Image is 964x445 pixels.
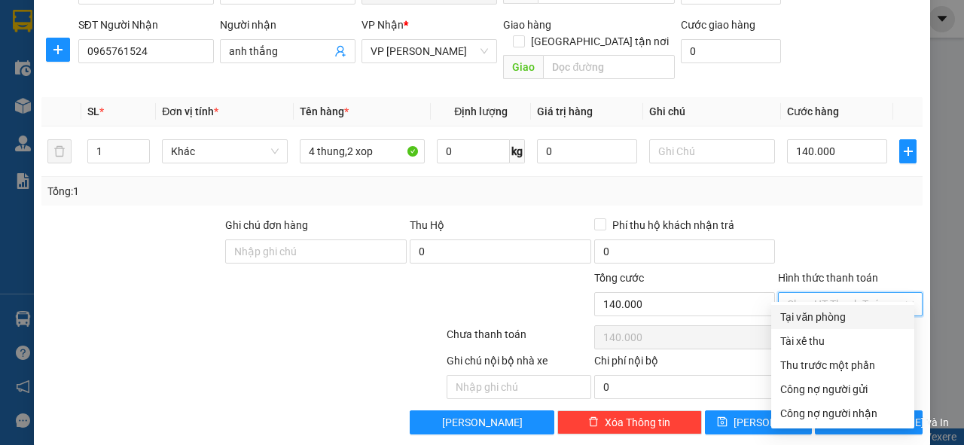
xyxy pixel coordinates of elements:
[361,19,404,31] span: VP Nhận
[681,19,755,31] label: Cước giao hàng
[442,414,523,431] span: [PERSON_NAME]
[771,401,914,425] div: Cước gửi hàng sẽ được ghi vào công nợ của người nhận
[220,17,355,33] div: Người nhận
[778,272,878,284] label: Hình thức thanh toán
[447,352,591,375] div: Ghi chú nội bộ nhà xe
[162,105,218,117] span: Đơn vị tính
[503,55,543,79] span: Giao
[649,139,775,163] input: Ghi Chú
[46,38,70,62] button: plus
[780,381,905,398] div: Công nợ người gửi
[815,410,923,434] button: printer[PERSON_NAME] và In
[334,45,346,57] span: user-add
[503,19,551,31] span: Giao hàng
[899,139,917,163] button: plus
[410,219,444,231] span: Thu Hộ
[543,55,674,79] input: Dọc đường
[900,145,916,157] span: plus
[410,410,554,434] button: [PERSON_NAME]
[225,239,407,264] input: Ghi chú đơn hàng
[771,377,914,401] div: Cước gửi hàng sẽ được ghi vào công nợ của người gửi
[557,410,702,434] button: deleteXóa Thông tin
[588,416,599,428] span: delete
[605,414,670,431] span: Xóa Thông tin
[787,105,839,117] span: Cước hàng
[445,326,593,352] div: Chưa thanh toán
[47,183,374,200] div: Tổng: 1
[780,357,905,373] div: Thu trước một phần
[447,375,591,399] input: Nhập ghi chú
[78,17,214,33] div: SĐT Người Nhận
[717,416,728,428] span: save
[594,272,644,284] span: Tổng cước
[537,105,593,117] span: Giá trị hàng
[47,139,72,163] button: delete
[594,352,776,375] div: Chi phí nội bộ
[225,219,308,231] label: Ghi chú đơn hàng
[525,33,675,50] span: [GEOGRAPHIC_DATA] tận nơi
[537,139,637,163] input: 0
[681,39,781,63] input: Cước giao hàng
[300,139,426,163] input: VD: Bàn, Ghế
[454,105,508,117] span: Định lượng
[171,140,279,163] span: Khác
[643,97,781,126] th: Ghi chú
[606,217,740,233] span: Phí thu hộ khách nhận trả
[510,139,525,163] span: kg
[371,40,488,62] span: VP Ngọc Hồi
[734,414,814,431] span: [PERSON_NAME]
[780,405,905,422] div: Công nợ người nhận
[87,105,99,117] span: SL
[780,309,905,325] div: Tại văn phòng
[47,44,69,56] span: plus
[300,105,349,117] span: Tên hàng
[705,410,813,434] button: save[PERSON_NAME]
[780,333,905,349] div: Tài xế thu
